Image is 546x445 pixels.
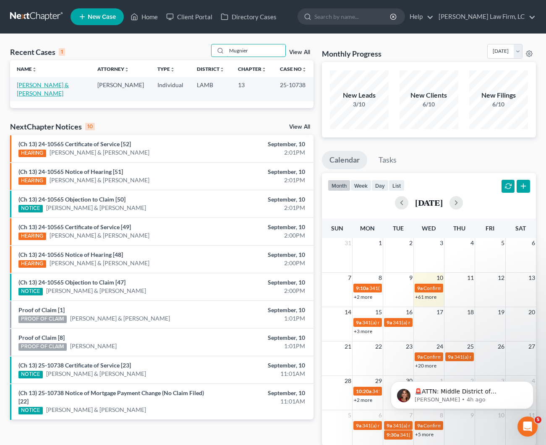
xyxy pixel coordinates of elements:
[32,67,37,72] i: unfold_more
[50,148,149,157] a: [PERSON_NAME] & [PERSON_NAME]
[415,362,436,369] a: +20 more
[356,319,361,326] span: 9a
[354,397,372,403] a: +2 more
[439,238,444,248] span: 3
[18,343,67,351] div: PROOF OF CLAIM
[70,342,117,350] a: [PERSON_NAME]
[422,225,436,232] span: Wed
[18,279,125,286] a: (Ch 13) 24-10565 Objection to Claim [47]
[170,67,175,72] i: unfold_more
[215,287,305,295] div: 2:00PM
[18,371,43,378] div: NOTICE
[453,225,465,232] span: Thu
[417,354,423,360] span: 9a
[59,48,65,56] div: 1
[372,388,453,394] span: 341(a) meeting for [PERSON_NAME]
[400,432,525,438] span: 341(a) meeting for [PERSON_NAME] & [PERSON_NAME]
[423,354,519,360] span: Confirmation hearing for [PERSON_NAME]
[215,361,305,370] div: September, 10
[151,77,190,101] td: Individual
[231,77,273,101] td: 13
[322,49,381,59] h3: Monthly Progress
[344,342,352,352] span: 21
[18,233,46,240] div: HEARING
[374,342,383,352] span: 22
[18,177,46,185] div: HEARING
[124,67,129,72] i: unfold_more
[423,422,519,429] span: Confirmation hearing for [PERSON_NAME]
[50,176,149,184] a: [PERSON_NAME] & [PERSON_NAME]
[393,319,474,326] span: 341(a) meeting for [PERSON_NAME]
[215,306,305,314] div: September, 10
[469,100,528,109] div: 6/10
[215,140,305,148] div: September, 10
[528,307,536,317] span: 20
[17,66,37,72] a: Nameunfold_more
[350,180,371,191] button: week
[436,273,444,283] span: 10
[190,77,231,101] td: LAMB
[289,124,310,130] a: View All
[371,180,389,191] button: day
[356,422,361,429] span: 9a
[215,342,305,350] div: 1:01PM
[330,91,389,100] div: New Leads
[215,370,305,378] div: 11:01AM
[405,342,413,352] span: 23
[91,77,151,101] td: [PERSON_NAME]
[46,406,146,414] a: [PERSON_NAME] & [PERSON_NAME]
[466,342,475,352] span: 25
[215,204,305,212] div: 2:01PM
[434,9,536,24] a: [PERSON_NAME] Law Firm, LC
[18,306,65,313] a: Proof of Claim [1]
[408,238,413,248] span: 2
[215,195,305,204] div: September, 10
[157,66,175,72] a: Typeunfold_more
[18,407,43,414] div: NOTICE
[378,410,383,420] span: 6
[215,176,305,184] div: 2:01PM
[408,273,413,283] span: 9
[18,389,204,405] a: (Ch 13) 25-10738 Notice of Mortgage Payment Change (No Claim Filed) [22]
[18,362,131,369] a: (Ch 13) 25-10738 Certificate of Service [23]
[362,319,443,326] span: 341(a) meeting for [PERSON_NAME]
[469,91,528,100] div: New Filings
[497,342,505,352] span: 26
[88,14,116,20] span: New Case
[378,364,546,422] iframe: Intercom notifications message
[387,319,392,326] span: 9a
[50,259,149,267] a: [PERSON_NAME] & [PERSON_NAME]
[215,278,305,287] div: September, 10
[535,417,541,423] span: 5
[215,314,305,323] div: 1:01PM
[238,66,266,72] a: Chapterunfold_more
[371,151,404,169] a: Tasks
[17,81,69,97] a: [PERSON_NAME] & [PERSON_NAME]
[46,287,146,295] a: [PERSON_NAME] & [PERSON_NAME]
[331,225,343,232] span: Sun
[10,122,95,132] div: NextChapter Notices
[50,231,149,240] a: [PERSON_NAME] & [PERSON_NAME]
[417,285,423,291] span: 9a
[18,316,67,323] div: PROOF OF CLAIM
[227,44,285,57] input: Search by name...
[528,273,536,283] span: 13
[393,225,404,232] span: Tue
[415,198,443,207] h2: [DATE]
[70,314,170,323] a: [PERSON_NAME] & [PERSON_NAME]
[328,180,350,191] button: month
[217,9,281,24] a: Directory Cases
[497,307,505,317] span: 19
[215,251,305,259] div: September, 10
[314,9,391,24] input: Search by name...
[126,9,162,24] a: Home
[215,168,305,176] div: September, 10
[280,66,307,72] a: Case Nounfold_more
[387,422,392,429] span: 9a
[18,205,43,212] div: NOTICE
[18,150,46,157] div: HEARING
[387,432,399,438] span: 9:30a
[362,422,443,429] span: 341(a) meeting for [PERSON_NAME]
[197,66,225,72] a: Districtunfold_more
